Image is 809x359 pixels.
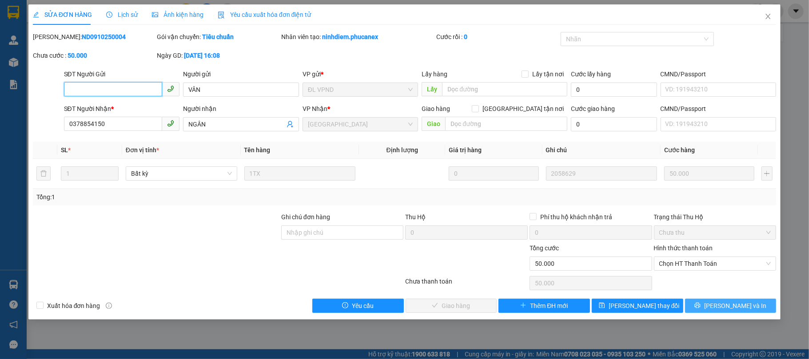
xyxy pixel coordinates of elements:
b: 0 [464,33,467,40]
span: Phí thu hộ khách nhận trả [537,212,616,222]
button: delete [36,166,51,181]
span: ĐL VPND [308,83,413,96]
button: plus [761,166,773,181]
th: Ghi chú [542,142,661,159]
span: Đơn vị tính [126,146,159,154]
li: (c) 2017 [75,42,122,53]
span: Giao [422,117,445,131]
div: Tổng: 1 [36,192,313,202]
span: [PERSON_NAME] và In [704,301,766,311]
span: SỬA ĐƠN HÀNG [33,11,92,18]
label: Cước lấy hàng [571,71,611,78]
span: Yêu cầu [352,301,374,311]
span: Cước hàng [664,146,695,154]
div: Gói vận chuyển: [157,32,279,42]
div: Trạng thái Thu Hộ [654,212,777,222]
input: Cước giao hàng [571,117,657,131]
span: phone [167,120,174,127]
div: SĐT Người Nhận [64,104,180,114]
span: user-add [287,121,294,128]
span: Ảnh kiện hàng [152,11,203,18]
input: Dọc đường [442,82,567,96]
span: Chưa thu [659,226,771,239]
span: Lấy tận nơi [529,69,567,79]
b: [DATE] 16:08 [184,52,220,59]
div: Ngày GD: [157,51,279,60]
span: Chọn HT Thanh Toán [659,257,771,270]
span: Yêu cầu xuất hóa đơn điện tử [218,11,311,18]
div: Chưa cước : [33,51,155,60]
span: picture [152,12,158,18]
img: logo.jpg [96,11,118,32]
span: [GEOGRAPHIC_DATA] tận nơi [479,104,567,114]
span: plus [520,302,526,309]
span: Giá trị hàng [449,146,482,154]
button: Close [756,4,781,29]
input: 0 [449,166,538,181]
img: logo.jpg [11,11,56,55]
div: CMND/Passport [661,104,777,114]
span: close [765,13,772,20]
input: Ghi chú đơn hàng [281,225,404,240]
input: Dọc đường [445,117,567,131]
div: VP gửi [303,69,418,79]
span: Thu Hộ [405,213,426,221]
span: Lấy [422,82,442,96]
div: Chưa thanh toán [404,276,529,292]
span: ĐL Quận 1 [308,118,413,131]
b: Phúc An Express [11,57,46,114]
span: Tổng cước [530,245,559,252]
b: 50.000 [68,52,87,59]
button: plusThêm ĐH mới [498,299,590,313]
div: Nhân viên tạo: [281,32,434,42]
span: phone [167,85,174,92]
span: SL [61,146,68,154]
div: Cước rồi : [436,32,559,42]
div: Người gửi [183,69,299,79]
span: printer [694,302,701,309]
span: edit [33,12,39,18]
button: exclamation-circleYêu cầu [312,299,404,313]
div: [PERSON_NAME]: [33,32,155,42]
span: Bất kỳ [131,167,232,180]
input: 0 [664,166,754,181]
span: Thêm ĐH mới [530,301,568,311]
span: clock-circle [106,12,112,18]
b: Gửi khách hàng [55,13,88,55]
b: ninhdiem.phucanex [322,33,378,40]
input: Cước lấy hàng [571,83,657,97]
span: Lấy hàng [422,71,447,78]
button: save[PERSON_NAME] thay đổi [592,299,683,313]
span: info-circle [106,303,112,309]
input: Ghi Chú [546,166,658,181]
span: VP Nhận [303,105,327,112]
span: [PERSON_NAME] thay đổi [609,301,680,311]
img: icon [218,12,225,19]
span: save [599,302,605,309]
input: VD: Bàn, Ghế [244,166,356,181]
span: Xuất hóa đơn hàng [44,301,104,311]
b: [DOMAIN_NAME] [75,34,122,41]
span: exclamation-circle [342,302,348,309]
label: Hình thức thanh toán [654,245,713,252]
span: Tên hàng [244,146,271,154]
div: Người nhận [183,104,299,114]
label: Cước giao hàng [571,105,615,112]
span: Lịch sử [106,11,138,18]
button: printer[PERSON_NAME] và In [685,299,777,313]
b: Tiêu chuẩn [202,33,234,40]
span: Định lượng [387,146,418,154]
div: SĐT Người Gửi [64,69,180,79]
button: checkGiao hàng [406,299,497,313]
b: ND0910250004 [82,33,126,40]
div: CMND/Passport [661,69,777,79]
label: Ghi chú đơn hàng [281,213,330,221]
span: Giao hàng [422,105,450,112]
